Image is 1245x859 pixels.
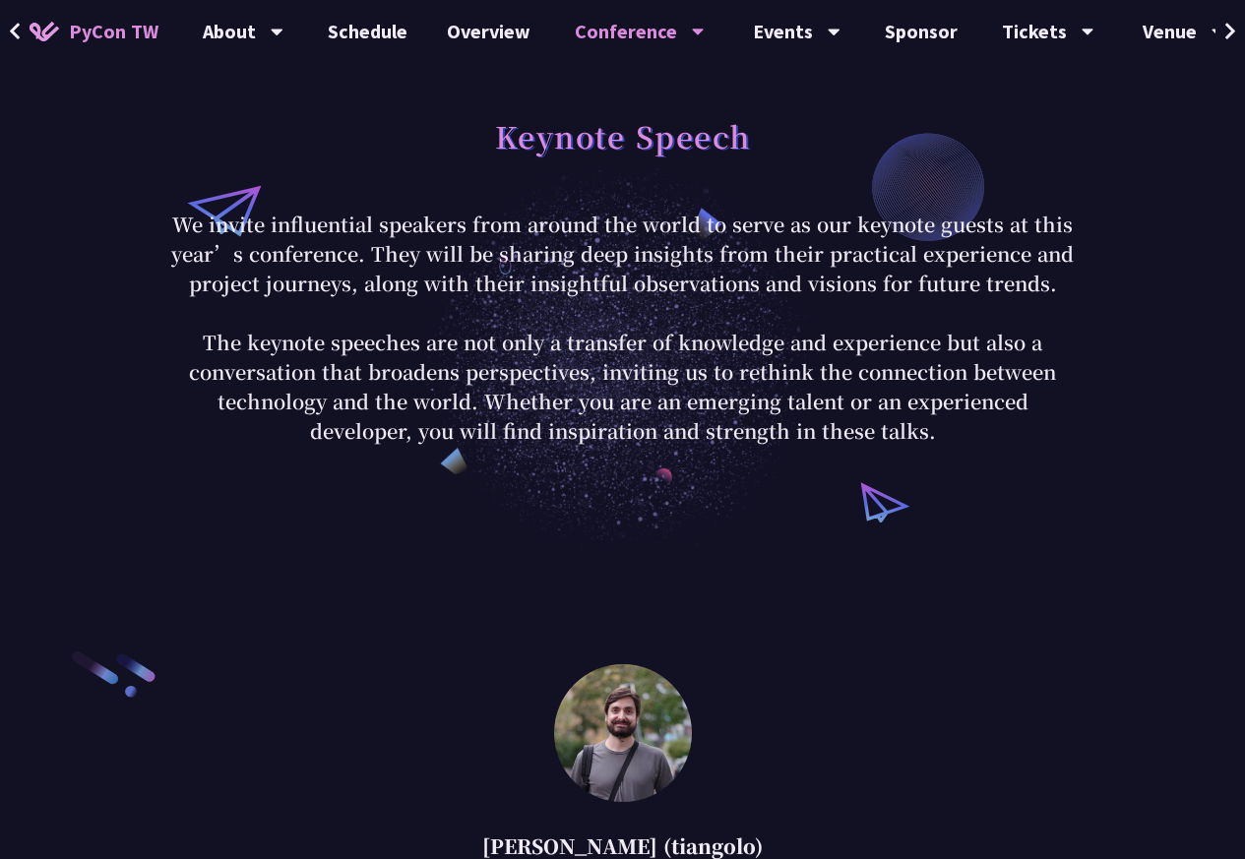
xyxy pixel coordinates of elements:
span: PyCon TW [69,17,158,46]
a: PyCon TW [10,7,178,56]
img: Home icon of PyCon TW 2025 [30,22,59,41]
h1: Keynote Speech [495,106,751,165]
p: We invite influential speakers from around the world to serve as our keynote guests at this year’... [165,210,1081,446]
img: Sebastián Ramírez (tiangolo) [554,664,692,802]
